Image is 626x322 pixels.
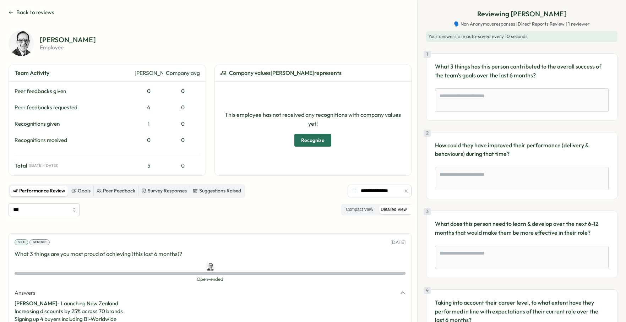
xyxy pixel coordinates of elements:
[15,289,405,297] button: Answers
[294,134,331,147] button: Recognize
[15,69,132,77] div: Team Activity
[9,9,54,16] button: Back to reviews
[15,276,405,283] span: Open-ended
[15,239,28,246] div: Self
[342,205,377,214] label: Compact View
[391,239,405,246] p: [DATE]
[135,120,163,128] div: 1
[435,219,609,237] p: What does this person need to learn & develop over the next 6-12 months that would make them be m...
[15,87,132,95] div: Peer feedbacks given
[166,120,200,128] div: 0
[229,69,342,77] span: Company values [PERSON_NAME] represents
[135,69,163,77] div: [PERSON_NAME]
[428,33,528,39] span: Your answers are auto-saved every 10 seconds
[166,162,200,170] div: 0
[141,187,187,195] div: Survey Responses
[71,187,91,195] div: Goals
[435,62,609,80] p: What 3 things has this person contributed to the overall success of the team's goals over the las...
[40,45,96,50] p: employee
[206,263,214,271] img: Steve Toth
[424,208,431,215] div: 3
[97,187,135,195] div: Peer Feedback
[424,287,431,294] div: 4
[221,110,406,128] p: This employee has not received any recognitions with company values yet!
[435,141,609,159] p: How could they have improved their performance (delivery & behaviours) during that time?
[166,104,200,111] div: 0
[454,21,590,27] span: 🗣️ Non Anonymous responses | Direct Reports Review | 1 reviewer
[301,134,325,146] span: Recognize
[40,36,96,43] p: [PERSON_NAME]
[29,163,58,168] span: ( [DATE] - [DATE] )
[29,239,50,246] div: Generic
[15,250,405,258] p: What 3 things are you most proud of achieving (this last 6 months)?
[15,104,132,111] div: Peer feedbacks requested
[424,51,431,58] div: 1
[15,136,132,144] div: Recognitions received
[15,300,57,307] span: [PERSON_NAME]
[166,69,200,77] div: Company avg
[135,136,163,144] div: 0
[135,87,163,95] div: 0
[135,104,163,111] div: 4
[166,136,200,144] div: 0
[377,205,410,214] label: Detailed View
[16,9,54,16] span: Back to reviews
[193,187,241,195] div: Suggestions Raised
[424,130,431,137] div: 2
[477,9,567,20] p: Reviewing [PERSON_NAME]
[135,162,163,170] div: 5
[13,187,65,195] div: Performance Review
[15,162,27,170] span: Total
[166,87,200,95] div: 0
[15,289,36,297] span: Answers
[9,31,34,56] img: Steve Toth
[15,120,132,128] div: Recognitions given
